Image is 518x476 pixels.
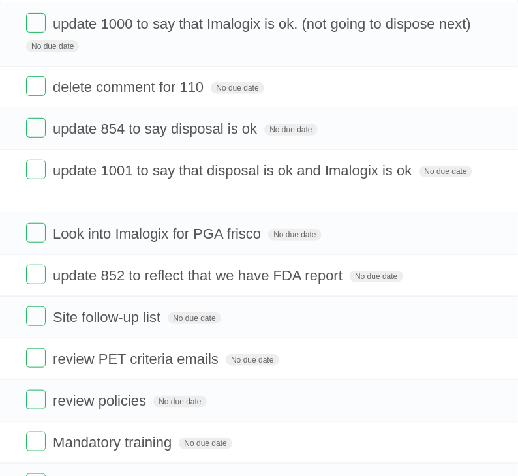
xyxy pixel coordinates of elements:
[226,354,279,366] span: No due date
[26,13,46,33] label: Done
[419,166,472,177] span: No due date
[26,265,46,284] label: Done
[26,223,46,243] label: Done
[53,16,474,32] span: update 1000 to say that Imalogix is ok. (not going to dispose next)
[26,390,46,409] label: Done
[53,434,175,451] span: Mandatory training
[264,124,317,136] span: No due date
[153,396,206,408] span: No due date
[53,79,207,95] span: delete comment for 110
[26,432,46,451] label: Done
[53,393,149,409] span: review policies
[268,229,321,241] span: No due date
[26,306,46,326] label: Done
[53,351,222,367] span: review PET criteria emails
[211,82,264,94] span: No due date
[53,162,415,179] span: update 1001 to say that disposal is ok and Imalogix is ok
[26,40,79,52] span: No due date
[53,309,164,325] span: Site follow-up list
[53,121,260,137] span: update 854 to say disposal is ok
[53,267,346,284] span: update 852 to reflect that we have FDA report
[168,312,221,324] span: No due date
[53,226,264,242] span: Look into Imalogix for PGA frisco
[350,271,403,282] span: No due date
[26,118,46,138] label: Done
[26,160,46,179] label: Done
[179,438,232,449] span: No due date
[26,76,46,96] label: Done
[26,348,46,368] label: Done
